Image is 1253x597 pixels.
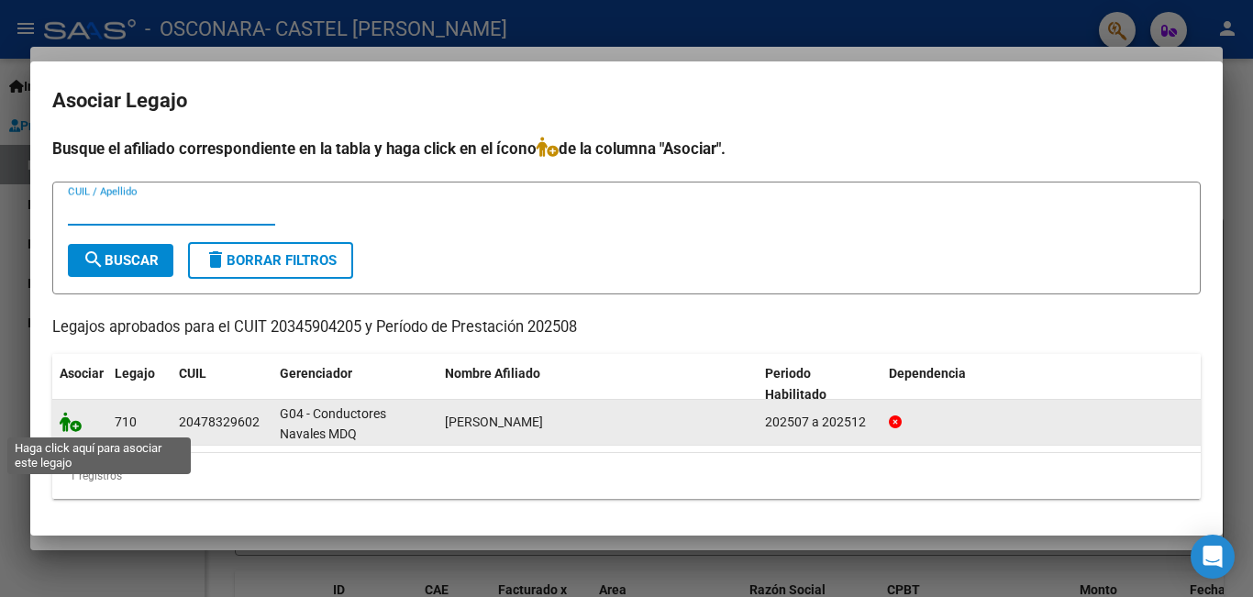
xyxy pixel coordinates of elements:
mat-icon: search [83,249,105,271]
h2: Asociar Legajo [52,83,1201,118]
div: Open Intercom Messenger [1191,535,1235,579]
span: G04 - Conductores Navales MDQ [280,406,386,442]
span: Asociar [60,366,104,381]
span: Buscar [83,252,159,269]
span: Dependencia [889,366,966,381]
div: 20478329602 [179,412,260,433]
datatable-header-cell: Legajo [107,354,172,415]
span: Borrar Filtros [205,252,337,269]
datatable-header-cell: CUIL [172,354,272,415]
span: CUIL [179,366,206,381]
button: Buscar [68,244,173,277]
datatable-header-cell: Nombre Afiliado [438,354,758,415]
span: Periodo Habilitado [765,366,826,402]
datatable-header-cell: Gerenciador [272,354,438,415]
h4: Busque el afiliado correspondiente en la tabla y haga click en el ícono de la columna "Asociar". [52,137,1201,160]
mat-icon: delete [205,249,227,271]
p: Legajos aprobados para el CUIT 20345904205 y Período de Prestación 202508 [52,316,1201,339]
div: 1 registros [52,453,1201,499]
button: Borrar Filtros [188,242,353,279]
div: 202507 a 202512 [765,412,874,433]
datatable-header-cell: Dependencia [882,354,1202,415]
span: Gerenciador [280,366,352,381]
datatable-header-cell: Asociar [52,354,107,415]
datatable-header-cell: Periodo Habilitado [758,354,882,415]
span: 710 [115,415,137,429]
span: Legajo [115,366,155,381]
span: MOLERO MARCOS FABRICIO [445,415,543,429]
span: Nombre Afiliado [445,366,540,381]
